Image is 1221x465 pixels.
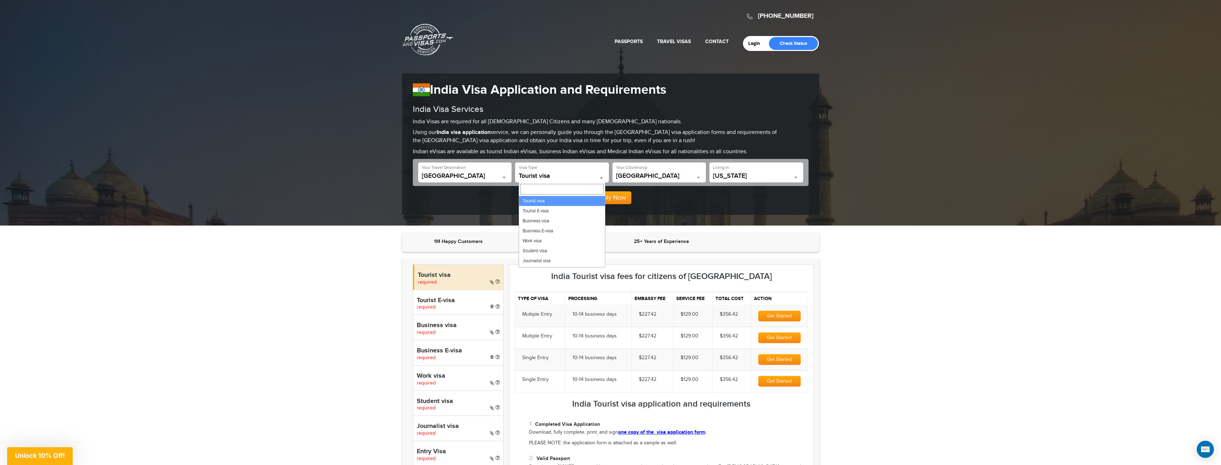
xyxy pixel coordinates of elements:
[417,297,500,304] h4: Tourist E-visa
[418,272,500,279] h4: Tourist visa
[417,322,500,329] h4: Business visa
[769,37,818,50] a: Check Status
[413,129,809,145] p: Using our service, we can personally guide you through the [GEOGRAPHIC_DATA] visa application for...
[590,191,631,204] button: Apply Now
[519,256,605,266] li: Journalist visa
[720,355,738,361] span: $356.42
[616,172,703,182] span: United States
[417,373,500,380] h4: Work visa
[417,430,436,436] span: required
[758,12,814,20] a: [PHONE_NUMBER]
[714,238,812,247] iframe: Customer reviews powered by Trustpilot
[413,82,809,98] h1: India Visa Application and Requirements
[417,355,436,361] span: required
[529,429,808,436] p: Download, fully complete, print, and sign
[657,38,691,45] a: Travel Visas
[639,311,656,317] span: $227.42
[519,172,605,180] span: Tourist visa
[417,330,436,335] span: required
[712,292,751,305] th: Total cost
[758,378,800,384] a: Get Started
[417,423,500,430] h4: Journalist visa
[758,335,800,341] a: Get Started
[615,38,643,45] a: Passports
[713,165,729,171] label: Living In
[413,148,809,156] p: Indian eVisas are available as tourist Indian eVisas, business Indian eVisas and Medical Indian e...
[758,357,800,362] a: Get Started
[413,118,809,126] p: India Visas are required for all [DEMOGRAPHIC_DATA] Citizens and many [DEMOGRAPHIC_DATA] nationals.
[437,129,491,136] strong: India visa application
[413,105,809,114] h3: India Visa Services
[434,238,483,244] strong: 1M Happy Customers
[639,377,656,382] span: $227.42
[537,455,570,461] strong: Valid Passport
[519,216,605,226] li: Business visa
[673,292,713,305] th: Service fee
[520,184,604,195] input: Search
[681,311,698,317] span: $129.00
[618,429,707,435] strong: .
[634,238,689,244] strong: 25+ Years of Experience
[417,347,500,355] h4: Business E-visa
[519,206,605,216] li: Tourist E-visa
[713,172,800,180] span: California
[758,376,800,387] button: Get Started
[705,38,729,45] a: Contact
[720,333,738,339] span: $356.42
[535,421,600,427] strong: Completed Visa Application
[573,377,617,382] span: 10-14 business days
[758,354,800,365] button: Get Started
[758,332,800,343] button: Get Started
[519,196,605,206] li: Tourist visa
[631,292,673,305] th: Embassy fee
[748,41,765,46] a: Login
[422,165,466,171] label: Your Travel Destination
[417,398,500,405] h4: Student visa
[639,333,656,339] span: $227.42
[519,246,605,256] li: Student visa
[681,333,698,339] span: $129.00
[573,311,617,317] span: 10-14 business days
[7,447,73,465] div: Unlock 10% Off!
[422,172,508,180] span: India
[681,377,698,382] span: $129.00
[418,279,437,285] span: required
[573,333,617,339] span: 10-14 business days
[565,292,631,305] th: Processing
[515,292,565,305] th: Type of visa
[720,377,738,382] span: $356.42
[522,377,549,382] span: Single Entry
[417,448,500,455] h4: Entry Visa
[758,313,800,319] a: Get Started
[522,355,549,361] span: Single Entry
[519,165,537,171] label: Visa Type
[529,440,808,447] p: PLEASE NOTE: the application form is attached as a sample as well.
[515,399,808,409] h3: India Tourist visa application and requirements
[681,355,698,361] span: $129.00
[417,456,436,461] span: required
[402,24,453,56] a: Passports & [DOMAIN_NAME]
[758,311,800,321] button: Get Started
[618,429,705,435] a: one copy of the visa application form
[522,311,552,317] span: Multiple Entry
[519,172,605,182] span: Tourist visa
[713,172,800,182] span: California
[573,355,617,361] span: 10-14 business days
[1197,441,1214,458] div: Open Intercom Messenger
[15,452,65,459] span: Unlock 10% Off!
[616,165,647,171] label: Your Citizenship
[515,272,808,281] h3: India Tourist visa fees for citizens of [GEOGRAPHIC_DATA]
[519,226,605,236] li: Business E-visa
[417,405,436,411] span: required
[519,236,605,246] li: Work visa
[639,355,656,361] span: $227.42
[422,172,508,182] span: India
[417,380,436,386] span: required
[720,311,738,317] span: $356.42
[616,172,703,180] span: United States
[751,292,808,305] th: Action
[519,266,605,276] li: Entry Visa
[522,333,552,339] span: Multiple Entry
[417,304,436,310] span: required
